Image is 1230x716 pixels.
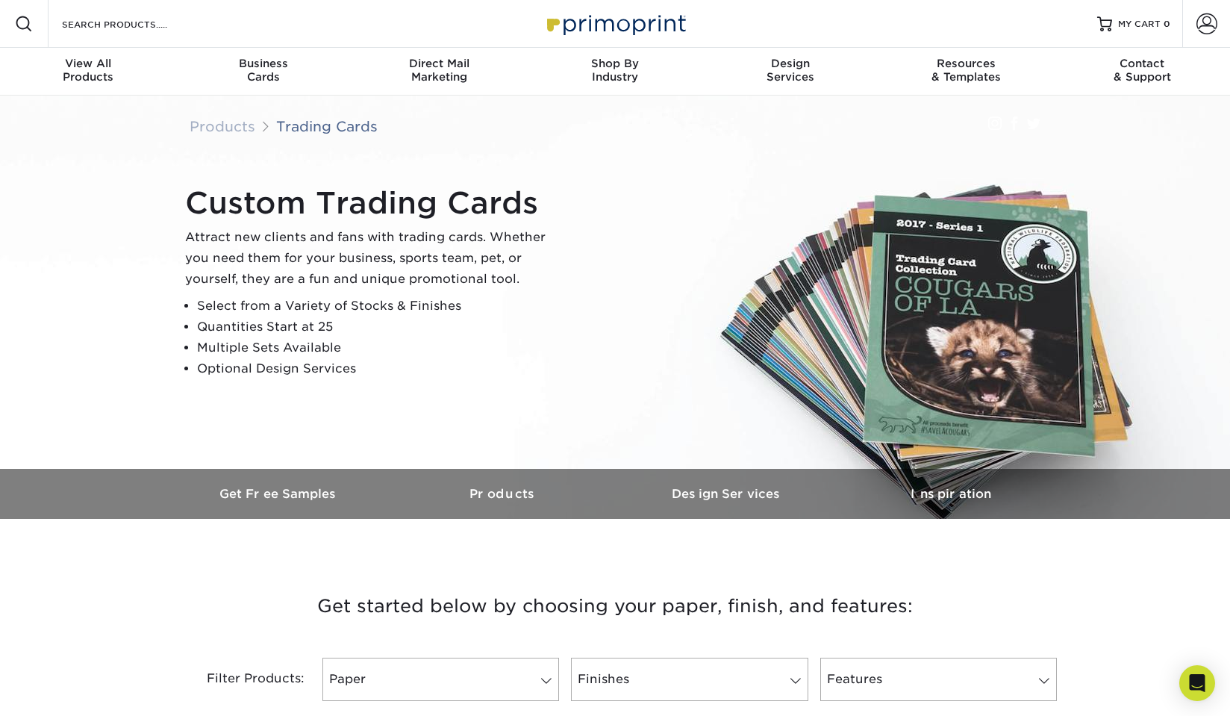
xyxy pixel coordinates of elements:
a: DesignServices [703,48,878,96]
a: Contact& Support [1055,48,1230,96]
span: MY CART [1118,18,1161,31]
a: Trading Cards [276,118,378,134]
h3: Products [391,487,615,501]
span: Resources [878,57,1054,70]
li: Quantities Start at 25 [197,317,558,337]
a: Products [391,469,615,519]
li: Select from a Variety of Stocks & Finishes [197,296,558,317]
span: Design [703,57,878,70]
span: Contact [1055,57,1230,70]
span: Direct Mail [352,57,527,70]
a: Shop ByIndustry [527,48,702,96]
div: & Templates [878,57,1054,84]
a: Finishes [571,658,808,701]
div: Services [703,57,878,84]
input: SEARCH PRODUCTS..... [60,15,206,33]
img: Primoprint [540,7,690,40]
a: Get Free Samples [167,469,391,519]
a: Paper [322,658,559,701]
a: Direct MailMarketing [352,48,527,96]
a: Inspiration [839,469,1063,519]
a: BusinessCards [175,48,351,96]
a: Design Services [615,469,839,519]
a: Features [820,658,1057,701]
li: Optional Design Services [197,358,558,379]
h3: Get started below by choosing your paper, finish, and features: [178,573,1052,640]
h1: Custom Trading Cards [185,185,558,221]
li: Multiple Sets Available [197,337,558,358]
div: & Support [1055,57,1230,84]
div: Marketing [352,57,527,84]
span: Shop By [527,57,702,70]
div: Open Intercom Messenger [1179,665,1215,701]
div: Industry [527,57,702,84]
div: Cards [175,57,351,84]
span: Business [175,57,351,70]
span: 0 [1164,19,1170,29]
h3: Design Services [615,487,839,501]
p: Attract new clients and fans with trading cards. Whether you need them for your business, sports ... [185,227,558,290]
h3: Get Free Samples [167,487,391,501]
a: Resources& Templates [878,48,1054,96]
a: Products [190,118,255,134]
div: Filter Products: [167,658,316,701]
h3: Inspiration [839,487,1063,501]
